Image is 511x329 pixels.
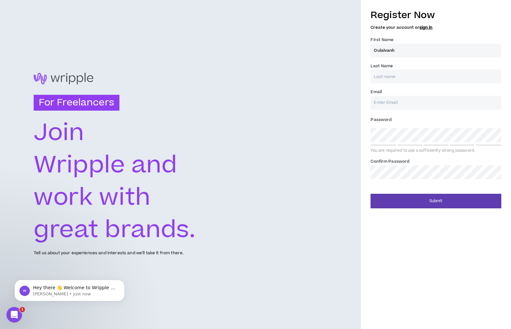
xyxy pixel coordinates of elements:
[371,156,409,167] label: Confirm Password
[34,116,84,150] text: Join
[371,148,501,153] div: You are required to use a sufficiently strong password.
[371,117,392,123] span: Password
[419,25,432,30] a: sign in
[371,87,382,97] label: Email
[20,307,25,312] span: 1
[371,8,501,22] h3: Register Now
[371,194,501,208] button: Submit
[34,250,183,256] p: Tell us about your experiences and interests and we'll take it from there.
[5,266,134,312] iframe: Intercom notifications message
[371,61,393,71] label: Last Name
[34,181,150,214] text: work with
[34,95,119,111] h3: For Freelancers
[6,307,22,323] iframe: Intercom live chat
[371,35,394,45] label: First Name
[371,70,501,83] input: Last name
[371,96,501,110] input: Enter Email
[371,44,501,58] input: First name
[34,213,195,247] text: great brands.
[34,148,177,182] text: Wripple and
[371,25,501,30] h5: Create your account or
